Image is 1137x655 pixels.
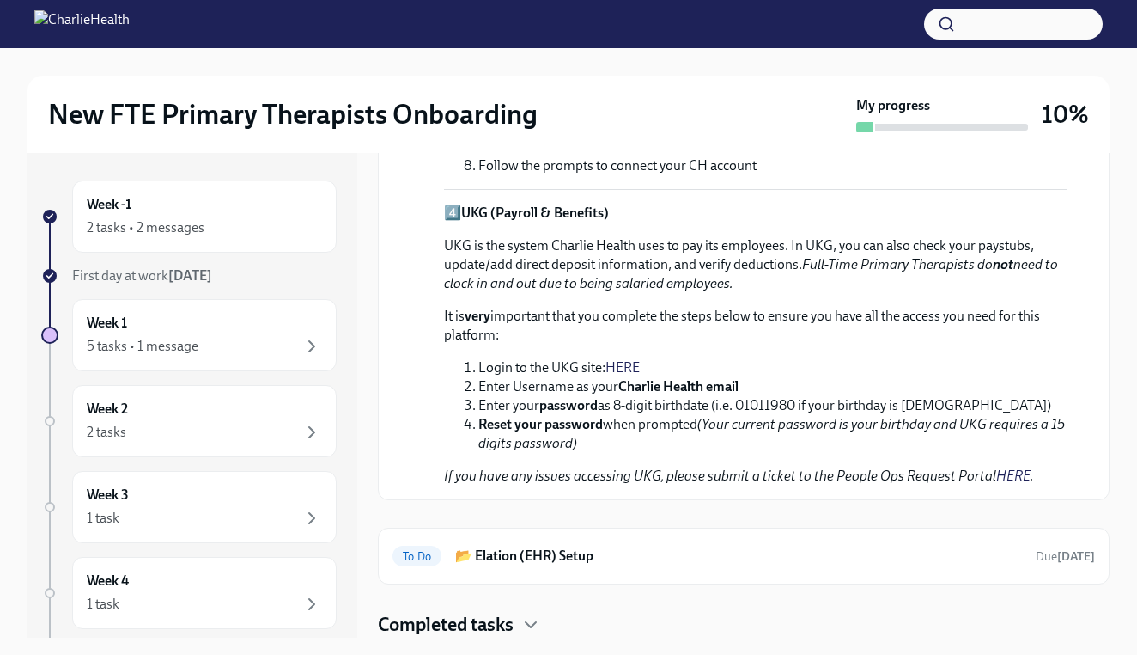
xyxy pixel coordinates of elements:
a: Week 15 tasks • 1 message [41,299,337,371]
a: Week 41 task [41,557,337,629]
div: 2 tasks • 2 messages [87,218,204,237]
h6: Week 2 [87,400,128,419]
img: CharlieHealth [34,10,130,38]
em: (Your current password is your birthday and UKG requires a 15 digits password) [478,416,1065,451]
strong: not [993,256,1013,272]
strong: UKG (Payroll & Benefits) [461,205,609,221]
p: UKG is the system Charlie Health uses to pay its employees. In UKG, you can also check your payst... [444,236,1067,293]
h3: 10% [1042,99,1089,130]
strong: Charlie Health email [618,378,739,395]
strong: [DATE] [1057,549,1095,564]
a: HERE [605,359,640,376]
li: when prompted [478,415,1067,453]
h6: Week -1 [87,195,131,214]
li: Enter Username as your [478,377,1067,396]
li: Login to the UKG site: [478,358,1067,377]
em: If you have any issues accessing UKG, please submit a ticket to the People Ops Request Portal . [444,468,1034,484]
a: Week -12 tasks • 2 messages [41,181,337,253]
div: 1 task [87,595,119,614]
a: HERE [996,468,1031,484]
strong: password [539,397,598,413]
h6: Week 4 [87,572,129,591]
strong: Reset your password [478,416,603,432]
a: Week 22 tasks [41,385,337,457]
a: First day at work[DATE] [41,266,337,285]
h2: New FTE Primary Therapists Onboarding [48,97,538,132]
strong: very [465,308,490,324]
p: It is important that you complete the steps below to ensure you have all the access you need for ... [444,307,1067,345]
div: Completed tasks [378,612,1110,638]
span: To Do [392,550,441,563]
div: 5 tasks • 1 message [87,337,198,356]
a: Week 31 task [41,471,337,543]
span: First day at work [72,267,212,284]
strong: [DATE] [168,267,212,284]
a: To Do📂 Elation (EHR) SetupDue[DATE] [392,542,1095,570]
h6: Week 3 [87,486,129,505]
div: 2 tasks [87,423,126,442]
h4: Completed tasks [378,612,514,638]
li: Follow the prompts to connect your CH account [478,156,1067,175]
h6: Week 1 [87,314,127,333]
p: 4️⃣ [444,204,1067,223]
span: Due [1036,549,1095,564]
li: Enter your as 8-digit birthdate (i.e. 01011980 if your birthday is [DEMOGRAPHIC_DATA]) [478,396,1067,415]
strong: My progress [856,96,930,115]
h6: 📂 Elation (EHR) Setup [455,547,1022,566]
div: 1 task [87,509,119,528]
span: October 10th, 2025 10:00 [1036,548,1095,565]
